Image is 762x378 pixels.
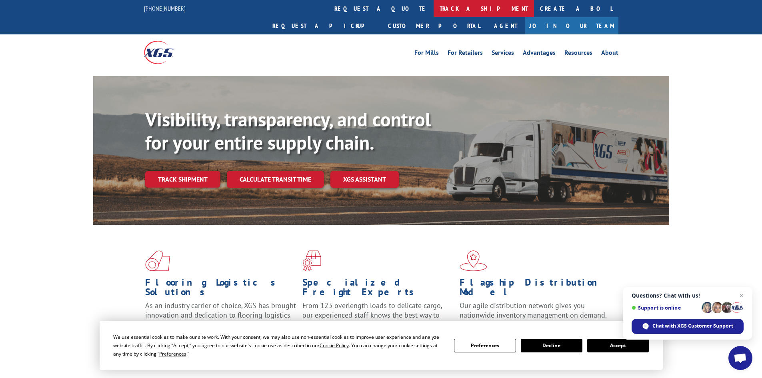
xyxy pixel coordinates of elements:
[382,17,486,34] a: Customer Portal
[144,4,186,12] a: [PHONE_NUMBER]
[145,278,296,301] h1: Flooring Logistics Solutions
[113,333,444,358] div: We use essential cookies to make our site work. With your consent, we may also use non-essential ...
[632,319,744,334] div: Chat with XGS Customer Support
[460,250,487,271] img: xgs-icon-flagship-distribution-model-red
[302,250,321,271] img: xgs-icon-focused-on-flooring-red
[521,339,582,352] button: Decline
[486,17,525,34] a: Agent
[737,291,746,300] span: Close chat
[523,50,556,58] a: Advantages
[414,50,439,58] a: For Mills
[320,342,349,349] span: Cookie Policy
[145,250,170,271] img: xgs-icon-total-supply-chain-intelligence-red
[460,301,607,320] span: Our agile distribution network gives you nationwide inventory management on demand.
[145,107,431,155] b: Visibility, transparency, and control for your entire supply chain.
[330,171,399,188] a: XGS ASSISTANT
[302,278,454,301] h1: Specialized Freight Experts
[100,321,663,370] div: Cookie Consent Prompt
[492,50,514,58] a: Services
[460,278,611,301] h1: Flagship Distribution Model
[266,17,382,34] a: Request a pickup
[454,339,516,352] button: Preferences
[159,350,186,357] span: Preferences
[448,50,483,58] a: For Retailers
[525,17,618,34] a: Join Our Team
[227,171,324,188] a: Calculate transit time
[564,50,592,58] a: Resources
[728,346,752,370] div: Open chat
[632,292,744,299] span: Questions? Chat with us!
[652,322,733,330] span: Chat with XGS Customer Support
[145,301,296,329] span: As an industry carrier of choice, XGS has brought innovation and dedication to flooring logistics...
[632,305,699,311] span: Support is online
[302,301,454,336] p: From 123 overlength loads to delicate cargo, our experienced staff knows the best way to move you...
[601,50,618,58] a: About
[587,339,649,352] button: Accept
[145,171,220,188] a: Track shipment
